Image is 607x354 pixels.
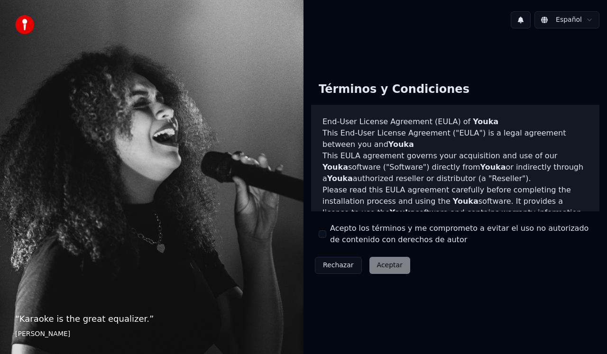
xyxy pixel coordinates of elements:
[322,184,588,230] p: Please read this EULA agreement carefully before completing the installation process and using th...
[480,163,506,172] span: Youka
[15,329,288,339] footer: [PERSON_NAME]
[322,163,348,172] span: Youka
[330,223,592,245] label: Acepto los términos y me comprometo a evitar el uso no autorizado de contenido con derechos de autor
[15,15,34,34] img: youka
[390,208,415,217] span: Youka
[322,150,588,184] p: This EULA agreement governs your acquisition and use of our software ("Software") directly from o...
[15,312,288,326] p: “ Karaoke is the great equalizer. ”
[473,117,498,126] span: Youka
[322,116,588,127] h3: End-User License Agreement (EULA) of
[453,197,478,206] span: Youka
[388,140,414,149] span: Youka
[315,257,362,274] button: Rechazar
[311,74,477,105] div: Términos y Condiciones
[327,174,353,183] span: Youka
[322,127,588,150] p: This End-User License Agreement ("EULA") is a legal agreement between you and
